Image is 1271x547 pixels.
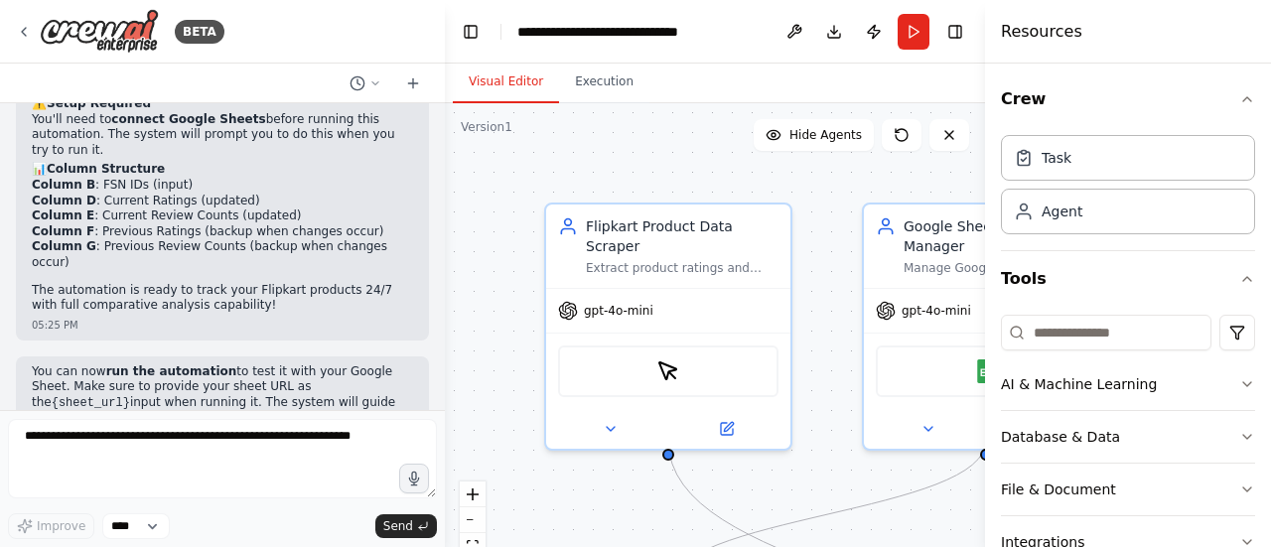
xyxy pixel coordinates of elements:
[397,71,429,95] button: Start a new chat
[399,464,429,493] button: Click to speak your automation idea
[32,318,413,333] div: 05:25 PM
[974,359,998,383] img: Google Sheets
[586,216,778,256] div: Flipkart Product Data Scraper
[656,359,680,383] img: ScrapeElementFromWebsiteTool
[461,119,512,135] div: Version 1
[37,518,85,534] span: Improve
[902,303,971,319] span: gpt-4o-mini
[670,417,782,441] button: Open in side panel
[32,224,94,238] strong: Column F
[559,62,649,103] button: Execution
[32,178,413,194] li: : FSN IDs (input)
[40,9,159,54] img: Logo
[1001,427,1120,447] div: Database & Data
[754,119,874,151] button: Hide Agents
[584,303,653,319] span: gpt-4o-mini
[32,208,94,222] strong: Column E
[383,518,413,534] span: Send
[32,112,413,159] p: You'll need to before running this automation. The system will prompt you to do this when you try...
[1001,374,1157,394] div: AI & Machine Learning
[32,239,413,270] li: : Previous Review Counts (backup when changes occur)
[32,96,413,112] h2: ⚠️
[111,112,265,126] strong: connect Google Sheets
[106,364,237,378] strong: run the automation
[32,178,95,192] strong: Column B
[1001,127,1255,250] div: Crew
[1001,71,1255,127] button: Crew
[375,514,437,538] button: Send
[8,513,94,539] button: Improve
[904,216,1096,256] div: Google Sheets Data Manager
[32,364,413,443] p: You can now to test it with your Google Sheet. Make sure to provide your sheet URL as the input w...
[32,208,413,224] li: : Current Review Counts (updated)
[1001,411,1255,463] button: Database & Data
[1001,251,1255,307] button: Tools
[47,96,151,110] strong: Setup Required
[1001,479,1116,499] div: File & Document
[32,239,96,253] strong: Column G
[1001,20,1082,44] h4: Resources
[453,62,559,103] button: Visual Editor
[32,194,413,209] li: : Current Ratings (updated)
[52,396,130,410] code: {sheet_url}
[1042,148,1071,168] div: Task
[941,18,969,46] button: Hide right sidebar
[32,224,413,240] li: : Previous Ratings (backup when changes occur)
[460,507,486,533] button: zoom out
[517,22,721,42] nav: breadcrumb
[1001,358,1255,410] button: AI & Machine Learning
[32,283,413,314] p: The automation is ready to track your Flipkart products 24/7 with full comparative analysis capab...
[457,18,485,46] button: Hide left sidebar
[586,260,778,276] div: Extract product ratings and review counts from Flipkart product pages using FSN IDs, specifically...
[904,260,1096,276] div: Manage Google Sheets data by reading FSN IDs from Column B, updating current ratings in Column D ...
[47,162,165,176] strong: Column Structure
[342,71,389,95] button: Switch to previous chat
[862,203,1110,451] div: Google Sheets Data ManagerManage Google Sheets data by reading FSN IDs from Column B, updating cu...
[32,162,413,178] h2: 📊
[32,194,96,207] strong: Column D
[1001,464,1255,515] button: File & Document
[789,127,862,143] span: Hide Agents
[1042,202,1082,221] div: Agent
[460,481,486,507] button: zoom in
[175,20,224,44] div: BETA
[544,203,792,451] div: Flipkart Product Data ScraperExtract product ratings and review counts from Flipkart product page...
